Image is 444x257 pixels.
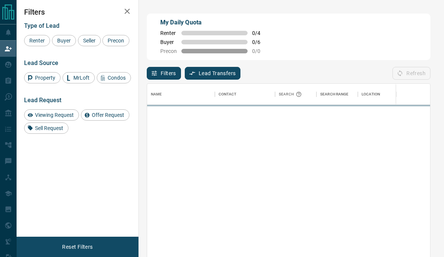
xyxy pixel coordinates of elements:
span: 0 / 4 [252,30,269,36]
div: Location [362,84,380,105]
span: Viewing Request [32,112,76,118]
span: MrLoft [71,75,92,81]
div: Condos [97,72,131,83]
div: Name [151,84,162,105]
span: Property [32,75,58,81]
span: 0 / 0 [252,48,269,54]
span: Buyer [160,39,177,45]
h2: Filters [24,8,131,17]
div: Search Range [316,84,358,105]
span: Offer Request [89,112,127,118]
p: My Daily Quota [160,18,269,27]
span: 0 / 6 [252,39,269,45]
button: Reset Filters [57,240,97,253]
span: Lead Source [24,59,58,67]
div: Search [279,84,304,105]
button: Lead Transfers [185,67,241,80]
span: Seller [81,38,98,44]
span: Sell Request [32,125,66,131]
div: Property [24,72,61,83]
button: Filters [147,67,181,80]
span: Renter [27,38,47,44]
span: Type of Lead [24,22,59,29]
div: Name [147,84,215,105]
span: Precon [160,48,177,54]
span: Lead Request [24,97,61,104]
div: Buyer [52,35,76,46]
div: Viewing Request [24,109,79,121]
span: Renter [160,30,177,36]
div: Location [358,84,426,105]
div: Search Range [320,84,349,105]
div: Seller [78,35,101,46]
div: Sell Request [24,122,68,134]
div: Contact [219,84,236,105]
div: Precon [102,35,129,46]
span: Buyer [55,38,73,44]
span: Precon [105,38,127,44]
span: Condos [105,75,128,81]
div: MrLoft [62,72,95,83]
div: Offer Request [81,109,129,121]
div: Contact [215,84,275,105]
div: Renter [24,35,50,46]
